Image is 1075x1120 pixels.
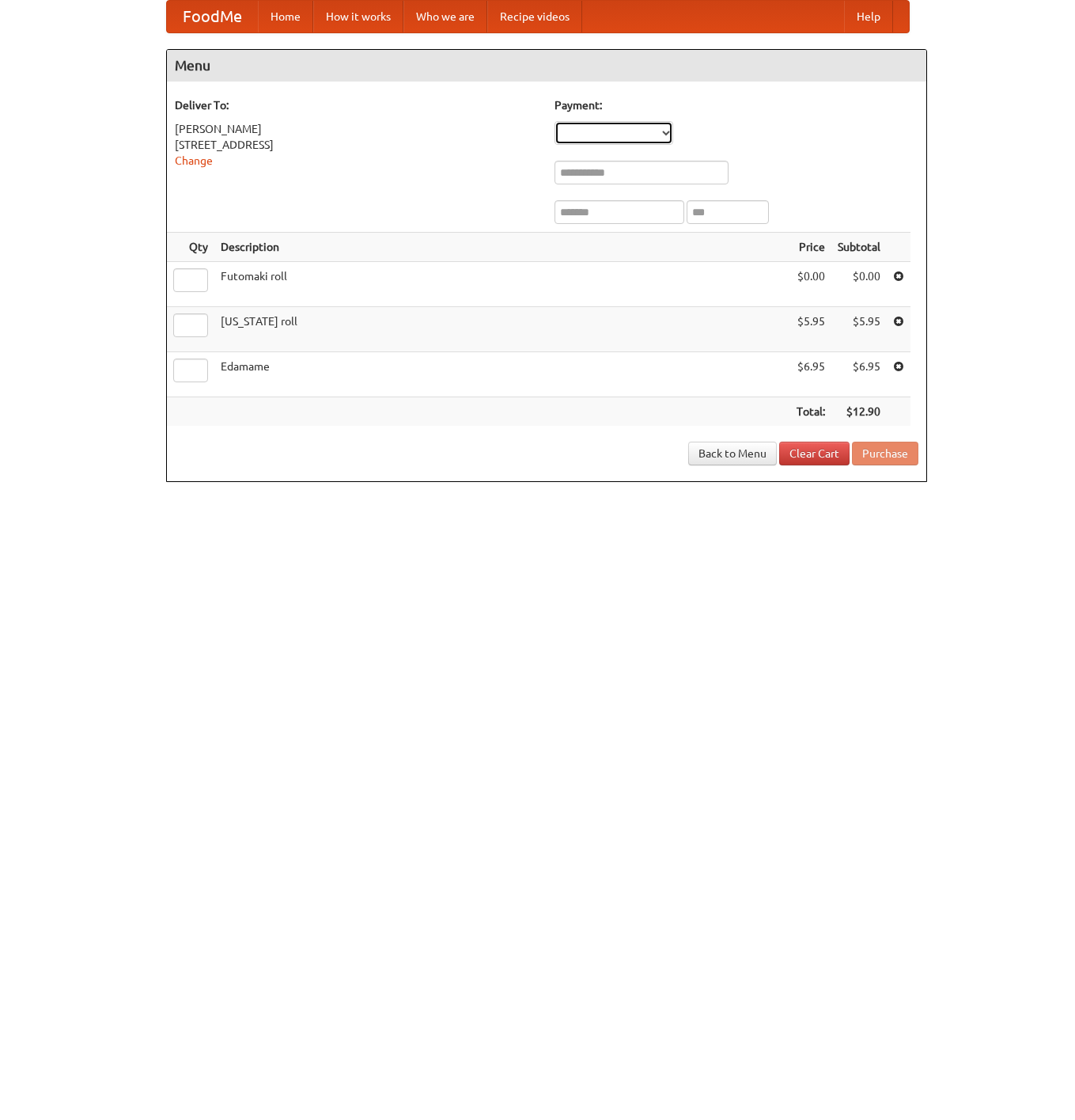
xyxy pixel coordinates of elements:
td: Edamame [214,352,790,397]
a: How it works [313,1,403,32]
td: $5.95 [831,307,887,352]
th: Description [214,233,790,262]
h5: Deliver To: [175,97,539,113]
a: FoodMe [167,1,258,32]
a: Home [258,1,313,32]
a: Back to Menu [688,442,777,465]
th: Total: [790,397,831,427]
th: Price [790,233,831,262]
div: [PERSON_NAME] [175,121,539,137]
a: Help [844,1,893,32]
th: $12.90 [831,397,887,427]
th: Subtotal [831,233,887,262]
h5: Payment: [555,97,918,113]
a: Change [175,154,213,167]
td: $6.95 [831,352,887,397]
td: $0.00 [831,262,887,307]
h4: Menu [167,50,926,82]
button: Purchase [852,442,918,465]
a: Clear Cart [779,442,850,465]
a: Recipe videos [487,1,582,32]
td: Futomaki roll [214,262,790,307]
a: Who we are [403,1,487,32]
div: [STREET_ADDRESS] [175,137,539,153]
th: Qty [167,233,214,262]
td: [US_STATE] roll [214,307,790,352]
td: $0.00 [790,262,831,307]
td: $5.95 [790,307,831,352]
td: $6.95 [790,352,831,397]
